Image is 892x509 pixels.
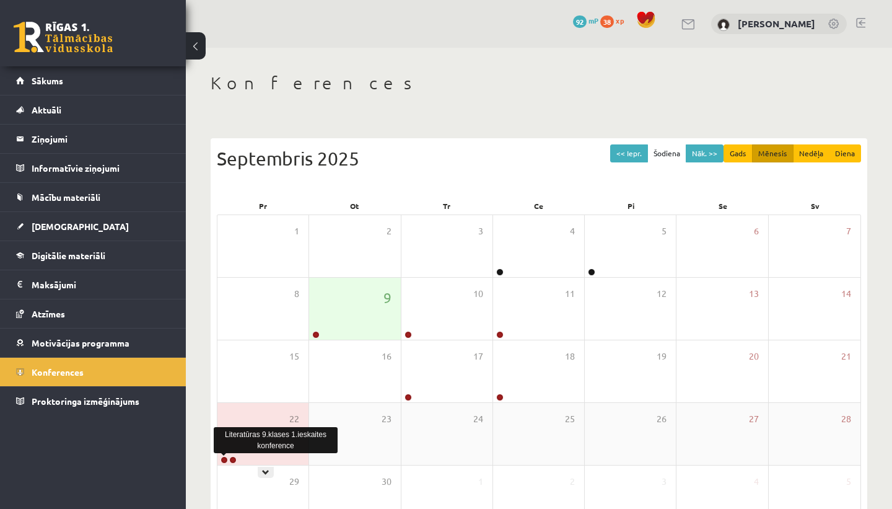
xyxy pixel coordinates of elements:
[382,350,391,363] span: 16
[289,350,299,363] span: 15
[217,144,861,172] div: Septembris 2025
[478,224,483,238] span: 3
[841,287,851,301] span: 14
[600,15,614,28] span: 38
[32,270,170,299] legend: Maksājumi
[217,197,309,215] div: Pr
[657,350,667,363] span: 19
[16,299,170,328] a: Atzīmes
[662,475,667,489] span: 3
[211,73,867,94] h1: Konferences
[14,22,113,53] a: Rīgas 1. Tālmācības vidusskola
[16,125,170,153] a: Ziņojumi
[16,95,170,124] a: Aktuāli
[473,412,483,426] span: 24
[749,287,759,301] span: 13
[752,144,794,162] button: Mēnesis
[754,475,759,489] span: 4
[473,287,483,301] span: 10
[841,350,851,363] span: 21
[16,241,170,270] a: Digitālie materiāli
[565,350,575,363] span: 18
[16,154,170,182] a: Informatīvie ziņojumi
[32,192,100,203] span: Mācību materiāli
[32,250,105,261] span: Digitālie materiāli
[294,287,299,301] span: 8
[478,475,483,489] span: 1
[382,475,391,489] span: 30
[717,19,730,31] img: Loreta Kiršblūma
[214,427,338,453] div: Literatūras 9.klases 1.ieskaites konference
[309,197,401,215] div: Ot
[32,337,129,348] span: Motivācijas programma
[473,350,483,363] span: 17
[585,197,677,215] div: Pi
[32,396,139,407] span: Proktoringa izmēģinājums
[16,183,170,211] a: Mācību materiāli
[841,412,851,426] span: 28
[565,287,575,301] span: 11
[16,329,170,357] a: Motivācijas programma
[565,412,575,426] span: 25
[294,224,299,238] span: 1
[754,224,759,238] span: 6
[16,358,170,386] a: Konferences
[677,197,769,215] div: Se
[610,144,648,162] button: << Iepr.
[686,144,724,162] button: Nāk. >>
[846,224,851,238] span: 7
[16,66,170,95] a: Sākums
[382,412,391,426] span: 23
[570,224,575,238] span: 4
[829,144,861,162] button: Diena
[573,15,598,25] a: 92 mP
[793,144,829,162] button: Nedēļa
[616,15,624,25] span: xp
[738,17,815,30] a: [PERSON_NAME]
[493,197,585,215] div: Ce
[570,475,575,489] span: 2
[573,15,587,28] span: 92
[657,412,667,426] span: 26
[387,224,391,238] span: 2
[289,475,299,489] span: 29
[32,366,84,378] span: Konferences
[289,412,299,426] span: 22
[600,15,630,25] a: 38 xp
[383,287,391,308] span: 9
[657,287,667,301] span: 12
[749,412,759,426] span: 27
[32,104,61,115] span: Aktuāli
[16,270,170,299] a: Maksājumi
[32,221,129,232] span: [DEMOGRAPHIC_DATA]
[16,212,170,241] a: [DEMOGRAPHIC_DATA]
[16,387,170,415] a: Proktoringa izmēģinājums
[724,144,753,162] button: Gads
[662,224,667,238] span: 5
[32,75,63,86] span: Sākums
[769,197,861,215] div: Sv
[401,197,493,215] div: Tr
[846,475,851,489] span: 5
[32,125,170,153] legend: Ziņojumi
[32,308,65,319] span: Atzīmes
[749,350,759,363] span: 20
[647,144,686,162] button: Šodiena
[588,15,598,25] span: mP
[32,154,170,182] legend: Informatīvie ziņojumi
